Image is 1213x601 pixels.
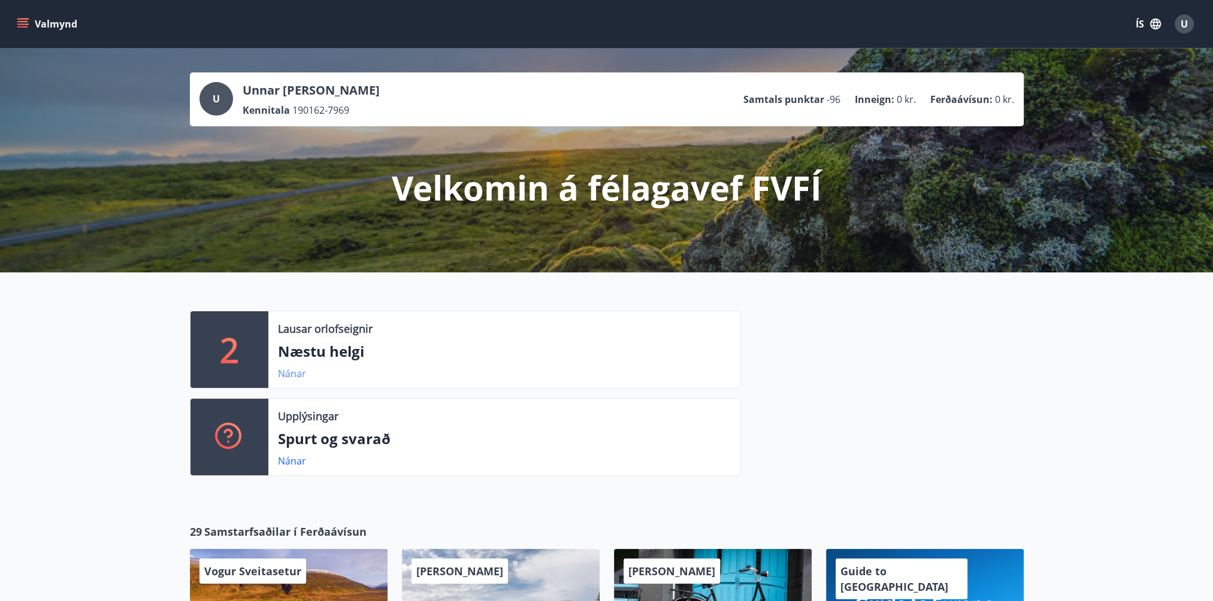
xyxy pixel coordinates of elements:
p: Unnar [PERSON_NAME] [243,82,380,99]
button: menu [14,13,82,35]
span: [PERSON_NAME] [416,564,503,578]
span: Vogur Sveitasetur [204,564,301,578]
p: 2 [220,327,239,372]
span: Samstarfsaðilar í Ferðaávísun [204,524,367,539]
span: 0 kr. [897,93,916,106]
p: Lausar orlofseignir [278,321,373,336]
span: 0 kr. [995,93,1014,106]
p: Kennitala [243,104,290,117]
span: Guide to [GEOGRAPHIC_DATA] [840,564,948,594]
span: U [213,92,220,105]
span: 190162-7969 [292,104,349,117]
p: Velkomin á félagavef FVFÍ [392,165,822,210]
a: Nánar [278,454,306,468]
span: U [1181,17,1188,31]
p: Ferðaávísun : [930,93,993,106]
span: 29 [190,524,202,539]
span: [PERSON_NAME] [628,564,715,578]
p: Næstu helgi [278,341,731,362]
button: U [1170,10,1199,38]
p: Inneign : [855,93,894,106]
button: ÍS [1129,13,1167,35]
p: Samtals punktar [743,93,824,106]
span: -96 [827,93,840,106]
p: Upplýsingar [278,408,338,424]
a: Nánar [278,367,306,380]
p: Spurt og svarað [278,429,731,449]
